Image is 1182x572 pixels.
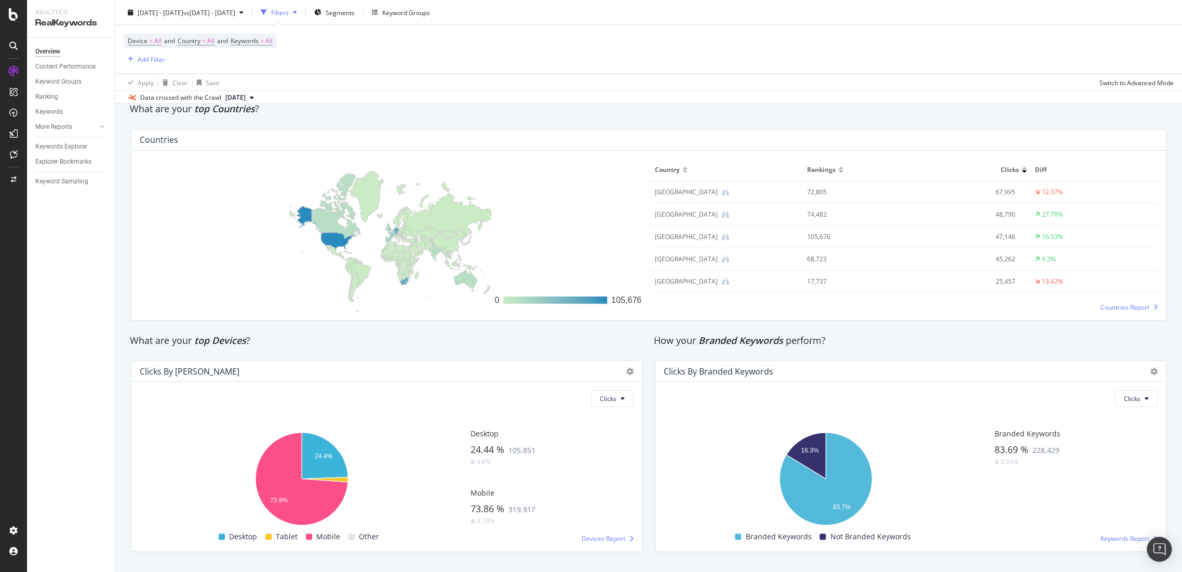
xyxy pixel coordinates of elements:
span: Keywords Report [1100,534,1149,543]
span: vs [DATE] - [DATE] [183,8,235,17]
span: Countries Report [1100,303,1149,312]
span: Mobile [316,530,340,543]
span: Branded Keywords [745,530,811,543]
button: Save [193,74,220,91]
div: Add Filter [138,55,165,63]
div: Filters [271,8,289,17]
a: Keyword Sampling [35,176,108,187]
div: 16.53% [1042,232,1063,242]
div: Open Intercom Messenger [1147,537,1172,562]
a: Devices Report [582,534,634,543]
text: 16.3% [801,447,818,454]
div: Keywords [35,107,63,117]
img: Equal [995,460,999,463]
div: What are your ? [130,334,643,348]
div: 0.94% [1001,457,1018,466]
div: 67,995 [908,188,1015,197]
img: Equal [471,460,475,463]
a: Keywords Report [1100,534,1158,543]
div: 74,482 [807,210,891,219]
text: 24.4% [315,453,332,460]
svg: A chart. [140,427,463,530]
img: Equal [471,520,475,523]
span: [DATE] - [DATE] [138,8,183,17]
span: 319,917 [508,504,535,514]
a: Keyword Groups [35,76,108,87]
button: Switch to Advanced Mode [1095,74,1174,91]
span: 24.44 % [471,443,504,456]
div: How your perform? [654,334,1167,348]
span: and [217,36,228,45]
div: Clicks by [PERSON_NAME] [140,366,239,377]
div: Save [206,78,220,87]
span: 228,429 [1032,445,1059,455]
div: South Africa [655,188,718,197]
div: Keyword Groups [35,76,82,87]
span: Mobile [471,488,494,498]
div: Switch to Advanced Mode [1099,78,1174,87]
div: Clicks By Branded Keywords [664,366,773,377]
div: Explorer Bookmarks [35,156,91,167]
span: 105,851 [508,445,535,455]
button: Clear [158,74,188,91]
div: 27.78% [1042,210,1063,219]
span: = [260,36,264,45]
button: Add Filter [124,53,165,65]
div: Keyword Groups [382,8,430,17]
span: = [149,36,153,45]
span: Clicks [1001,165,1019,175]
a: Ranking [35,91,108,102]
div: Apply [138,78,154,87]
button: Filters [257,4,301,21]
div: 13.42% [1042,277,1063,286]
span: Devices Report [582,534,625,543]
span: Other [359,530,379,543]
span: Country [178,36,200,45]
span: 2025 Sep. 15th [225,93,246,102]
div: RealKeywords [35,17,106,29]
a: Keywords Explorer [35,141,108,152]
span: Not Branded Keywords [830,530,910,543]
a: Countries Report [1100,303,1158,312]
button: Clicks [591,390,634,407]
div: Germany [655,210,718,219]
div: Keywords Explorer [35,141,87,152]
div: 4.18% [477,516,494,525]
div: Content Performance [35,61,96,72]
a: More Reports [35,122,97,132]
svg: A chart. [664,427,987,530]
span: Desktop [229,530,257,543]
span: = [202,36,206,45]
span: Country [655,165,680,175]
div: Data crossed with the Crawl [140,93,221,102]
span: All [207,34,214,48]
div: Netherlands [655,255,718,264]
button: Clicks [1115,390,1158,407]
span: Segments [326,8,355,17]
div: 48,790 [908,210,1015,219]
button: Segments [310,4,359,21]
div: What are your ? [130,102,1167,116]
div: Ranking [35,91,58,102]
a: Explorer Bookmarks [35,156,108,167]
div: 0 [494,294,499,307]
button: Apply [124,74,154,91]
div: Countries [140,135,178,145]
span: Diff [1035,165,1151,175]
div: 17,737 [807,277,891,286]
button: [DATE] - [DATE]vs[DATE] - [DATE] [124,4,248,21]
div: 25,457 [908,277,1015,286]
text: 83.7% [833,503,851,511]
span: Clicks [1124,394,1140,403]
div: 9.3% [1042,255,1056,264]
span: Desktop [471,429,499,438]
span: top Devices [194,334,246,347]
span: top Countries [194,102,255,115]
a: Keywords [35,107,108,117]
span: 73.86 % [471,502,504,515]
span: Tablet [276,530,298,543]
div: 45,262 [908,255,1015,264]
div: 72,805 [807,188,891,197]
